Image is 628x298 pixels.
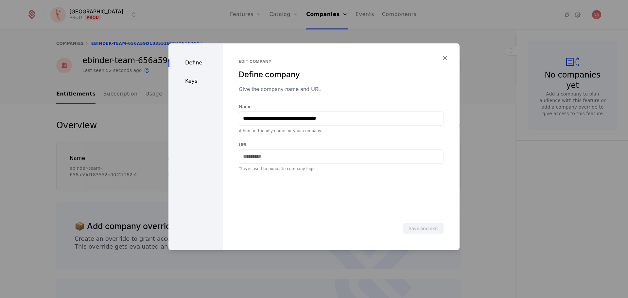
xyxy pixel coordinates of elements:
[239,69,444,80] div: Define company
[239,141,444,148] label: URL
[403,222,444,234] button: Save and exit
[239,85,444,93] div: Give the company name and URL
[239,59,444,64] div: Edit company
[168,77,223,85] div: Keys
[239,103,444,110] label: Name
[239,166,444,171] div: This is used to populate company logo
[239,128,444,133] div: A human-friendly name for your company
[168,59,223,67] div: Define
